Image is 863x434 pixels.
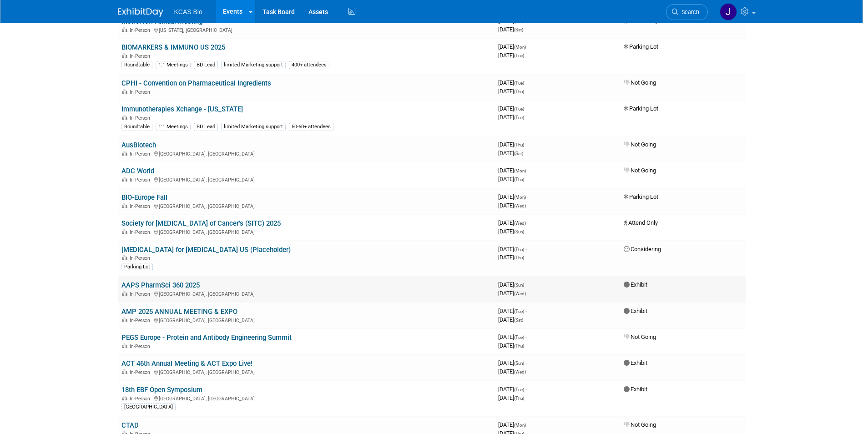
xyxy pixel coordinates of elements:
[514,53,524,58] span: (Tue)
[498,368,526,375] span: [DATE]
[514,229,524,234] span: (Sun)
[289,61,329,69] div: 400+ attendees
[130,318,153,323] span: In-Person
[527,421,529,428] span: -
[498,150,523,156] span: [DATE]
[514,203,526,208] span: (Wed)
[174,8,202,15] span: KCAS Bio
[130,151,153,157] span: In-Person
[514,142,524,147] span: (Thu)
[624,79,656,86] span: Not Going
[514,361,524,366] span: (Sun)
[525,333,527,340] span: -
[130,115,153,121] span: In-Person
[498,246,527,252] span: [DATE]
[122,229,127,234] img: In-Person Event
[121,316,491,323] div: [GEOGRAPHIC_DATA], [GEOGRAPHIC_DATA]
[525,308,527,314] span: -
[121,308,237,316] a: AMP 2025 ANNUAL MEETING & EXPO
[514,168,526,173] span: (Mon)
[514,45,526,50] span: (Mon)
[514,309,524,314] span: (Tue)
[122,89,127,94] img: In-Person Event
[121,123,152,131] div: Roundtable
[121,176,491,183] div: [GEOGRAPHIC_DATA], [GEOGRAPHIC_DATA]
[525,359,527,366] span: -
[514,318,523,323] span: (Sat)
[525,79,527,86] span: -
[525,17,526,24] span: -
[121,105,243,113] a: Immunotherapies Xchange - [US_STATE]
[624,193,658,200] span: Parking Lot
[289,123,333,131] div: 50-60+ attendees
[130,27,153,33] span: In-Person
[156,123,191,131] div: 1:1 Meetings
[498,79,527,86] span: [DATE]
[221,61,286,69] div: limited Marketing support
[121,368,491,375] div: [GEOGRAPHIC_DATA], [GEOGRAPHIC_DATA]
[514,177,524,182] span: (Thu)
[498,17,526,24] span: [DATE]
[498,386,527,393] span: [DATE]
[624,308,647,314] span: Exhibit
[720,3,737,20] img: Jeremy Rochford
[498,219,529,226] span: [DATE]
[130,177,153,183] span: In-Person
[514,19,523,24] span: (Sat)
[130,89,153,95] span: In-Person
[525,386,527,393] span: -
[122,369,127,374] img: In-Person Event
[130,229,153,235] span: In-Person
[498,114,524,121] span: [DATE]
[514,396,524,401] span: (Thu)
[514,369,526,374] span: (Wed)
[624,17,658,24] span: Attend Only
[221,123,286,131] div: limited Marketing support
[527,193,529,200] span: -
[527,43,529,50] span: -
[525,141,527,148] span: -
[121,290,491,297] div: [GEOGRAPHIC_DATA], [GEOGRAPHIC_DATA]
[130,369,153,375] span: In-Person
[121,333,292,342] a: PEGS Europe - Protein and Antibody Engineering Summit
[121,193,167,202] a: BIO-Europe Fall
[156,61,191,69] div: 1:1 Meetings
[121,141,156,149] a: AusBiotech
[514,387,524,392] span: (Tue)
[514,27,523,32] span: (Sat)
[121,79,271,87] a: CPHI - Convention on Pharmaceutical Ingredients
[498,228,524,235] span: [DATE]
[121,43,225,51] a: BIOMARKERS & IMMUNO US 2025
[194,123,218,131] div: BD Lead
[498,141,527,148] span: [DATE]
[130,53,153,59] span: In-Person
[514,221,526,226] span: (Wed)
[514,81,524,86] span: (Tue)
[514,335,524,340] span: (Tue)
[514,423,526,428] span: (Mon)
[122,255,127,260] img: In-Person Event
[624,219,658,226] span: Attend Only
[624,386,647,393] span: Exhibit
[624,141,656,148] span: Not Going
[527,167,529,174] span: -
[122,151,127,156] img: In-Person Event
[122,115,127,120] img: In-Person Event
[122,343,127,348] img: In-Person Event
[514,283,524,288] span: (Sun)
[121,228,491,235] div: [GEOGRAPHIC_DATA], [GEOGRAPHIC_DATA]
[121,359,252,368] a: ACT 46th Annual Meeting & ACT Expo Live!
[118,8,163,17] img: ExhibitDay
[121,26,491,33] div: [US_STATE], [GEOGRAPHIC_DATA]
[122,27,127,32] img: In-Person Event
[122,53,127,58] img: In-Person Event
[121,219,281,227] a: Society for [MEDICAL_DATA] of Cancer’s (SITC) 2025
[624,333,656,340] span: Not Going
[498,202,526,209] span: [DATE]
[122,291,127,296] img: In-Person Event
[498,52,524,59] span: [DATE]
[121,421,139,429] a: CTAD
[122,396,127,400] img: In-Person Event
[514,115,524,120] span: (Tue)
[624,246,661,252] span: Considering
